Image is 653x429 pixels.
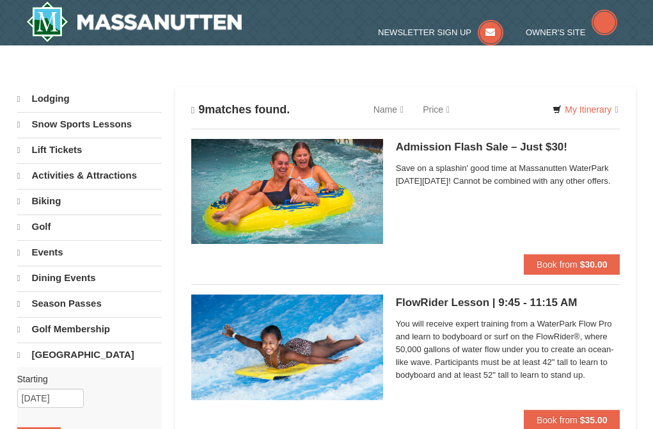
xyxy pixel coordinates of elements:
[526,28,586,37] span: Owner's Site
[524,254,620,275] button: Book from $30.00
[364,97,413,122] a: Name
[17,317,162,341] a: Golf Membership
[17,189,162,213] a: Biking
[580,415,608,425] strong: $35.00
[396,296,620,309] h5: FlowRider Lesson | 9:45 - 11:15 AM
[396,318,620,382] span: You will receive expert training from a WaterPark Flow Pro and learn to bodyboard or surf on the ...
[17,112,162,136] a: Snow Sports Lessons
[396,162,620,188] span: Save on a splashin' good time at Massanutten WaterPark [DATE][DATE]! Cannot be combined with any ...
[198,103,205,116] span: 9
[396,141,620,154] h5: Admission Flash Sale – Just $30!
[17,266,162,290] a: Dining Events
[537,259,578,270] span: Book from
[378,28,471,37] span: Newsletter Sign Up
[526,28,618,37] a: Owner's Site
[191,295,383,400] img: 6619917-216-363963c7.jpg
[17,373,153,385] label: Starting
[17,343,162,367] a: [GEOGRAPHIC_DATA]
[537,415,578,425] span: Book from
[17,291,162,316] a: Season Passes
[26,1,242,42] a: Massanutten Resort
[544,100,626,119] a: My Itinerary
[17,138,162,162] a: Lift Tickets
[26,1,242,42] img: Massanutten Resort Logo
[17,214,162,239] a: Golf
[413,97,459,122] a: Price
[17,87,162,111] a: Lodging
[191,139,383,244] img: 6619917-1618-f229f8f2.jpg
[191,103,290,117] h4: matches found.
[17,240,162,264] a: Events
[378,28,503,37] a: Newsletter Sign Up
[17,163,162,188] a: Activities & Attractions
[580,259,608,270] strong: $30.00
